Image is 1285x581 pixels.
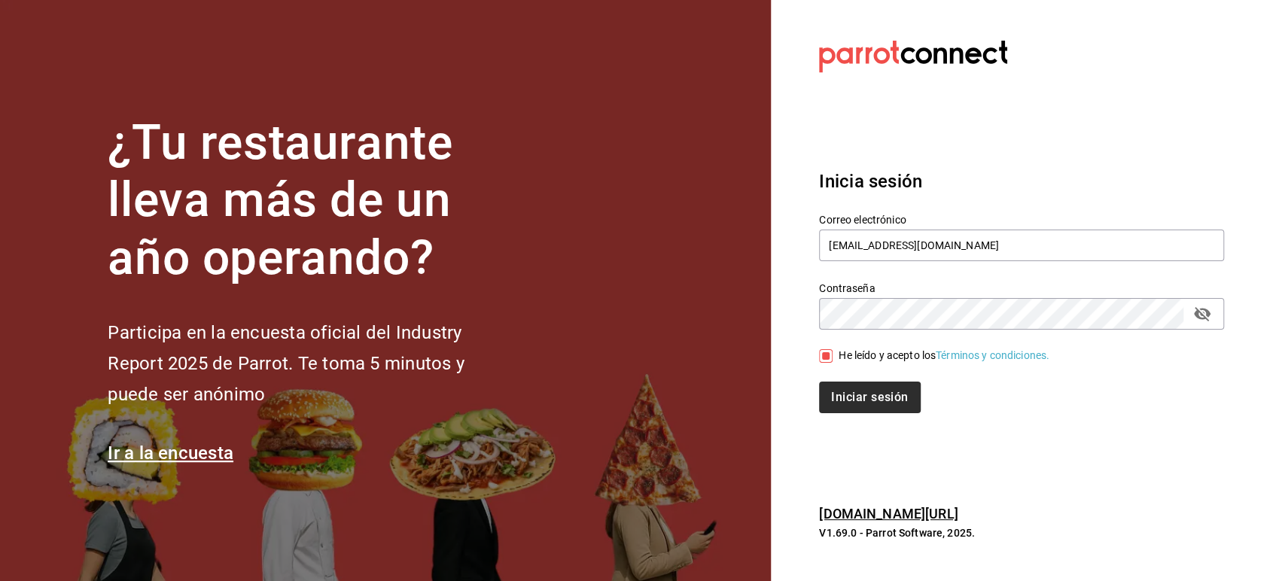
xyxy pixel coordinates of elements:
[819,382,920,413] button: Iniciar sesión
[819,214,1224,224] label: Correo electrónico
[108,318,514,409] h2: Participa en la encuesta oficial del Industry Report 2025 de Parrot. Te toma 5 minutos y puede se...
[1189,301,1215,327] button: passwordField
[819,525,1224,540] p: V1.69.0 - Parrot Software, 2025.
[108,114,514,287] h1: ¿Tu restaurante lleva más de un año operando?
[819,168,1224,195] h3: Inicia sesión
[819,282,1224,293] label: Contraseña
[839,348,1049,364] div: He leído y acepto los
[819,230,1224,261] input: Ingresa tu correo electrónico
[936,349,1049,361] a: Términos y condiciones.
[108,443,233,464] a: Ir a la encuesta
[819,506,958,522] a: [DOMAIN_NAME][URL]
